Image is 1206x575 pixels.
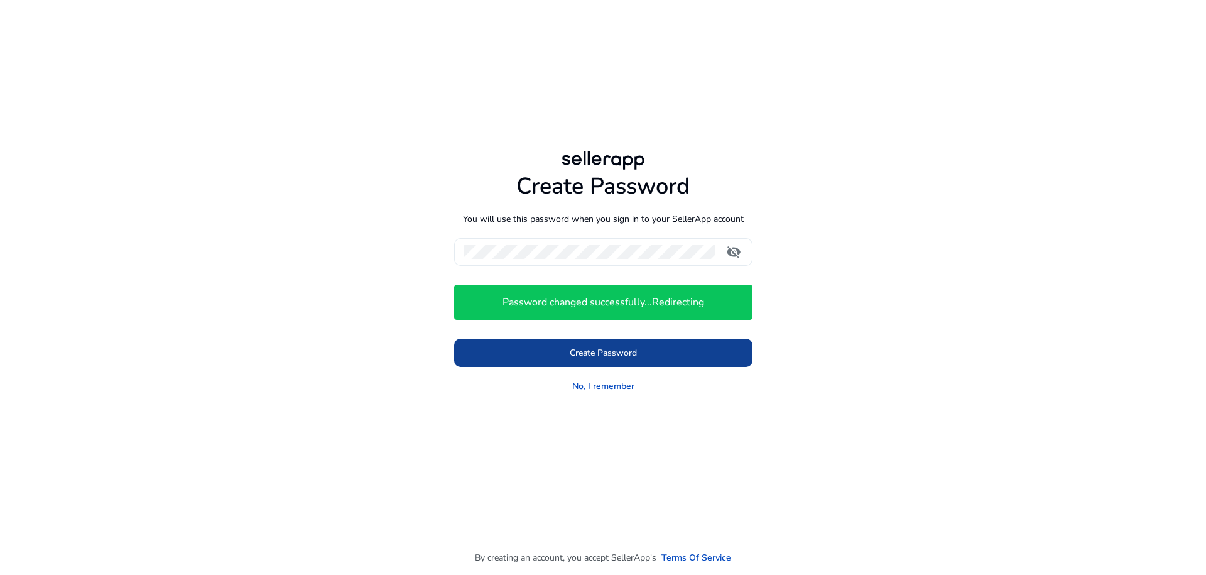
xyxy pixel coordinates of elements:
[572,380,634,393] a: No, I remember
[661,551,731,564] a: Terms Of Service
[719,244,749,260] mat-icon: visibility_off
[570,346,637,359] span: Create Password
[454,339,752,367] button: Create Password
[454,212,752,226] p: You will use this password when you sign in to your SellerApp account
[503,297,704,309] h4: Password changed successfully...Redirecting
[454,173,752,200] h1: Create Password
